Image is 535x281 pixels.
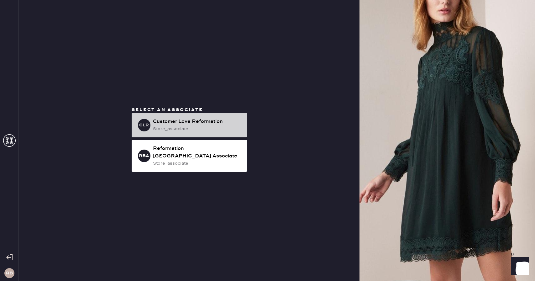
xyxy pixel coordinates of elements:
[153,145,242,160] div: Reformation [GEOGRAPHIC_DATA] Associate
[139,123,149,127] h3: CLR
[6,271,13,275] h3: RB
[153,118,242,125] div: Customer Love Reformation
[132,107,203,113] span: Select an associate
[153,125,242,132] div: store_associate
[139,154,149,158] h3: RBA
[153,160,242,167] div: store_associate
[505,253,532,280] iframe: Front Chat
